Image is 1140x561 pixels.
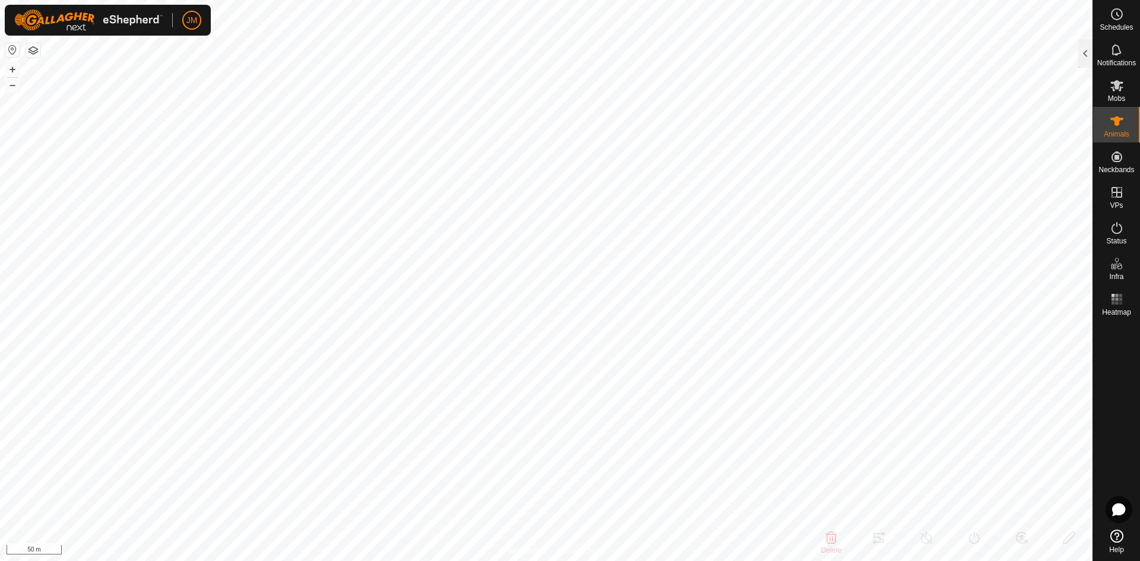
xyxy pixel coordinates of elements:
a: Privacy Policy [499,546,544,556]
img: Gallagher Logo [14,9,163,31]
button: Map Layers [26,43,40,58]
span: VPs [1110,202,1123,209]
span: Infra [1109,273,1123,280]
button: – [5,78,20,92]
button: Reset Map [5,43,20,57]
span: Neckbands [1098,166,1134,173]
span: Heatmap [1102,309,1131,316]
span: Mobs [1108,95,1125,102]
span: Animals [1104,131,1129,138]
span: Status [1106,237,1126,245]
span: JM [186,14,198,27]
span: Help [1109,546,1124,553]
span: Notifications [1097,59,1136,66]
button: + [5,62,20,77]
a: Help [1093,525,1140,558]
a: Contact Us [558,546,593,556]
span: Schedules [1100,24,1133,31]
